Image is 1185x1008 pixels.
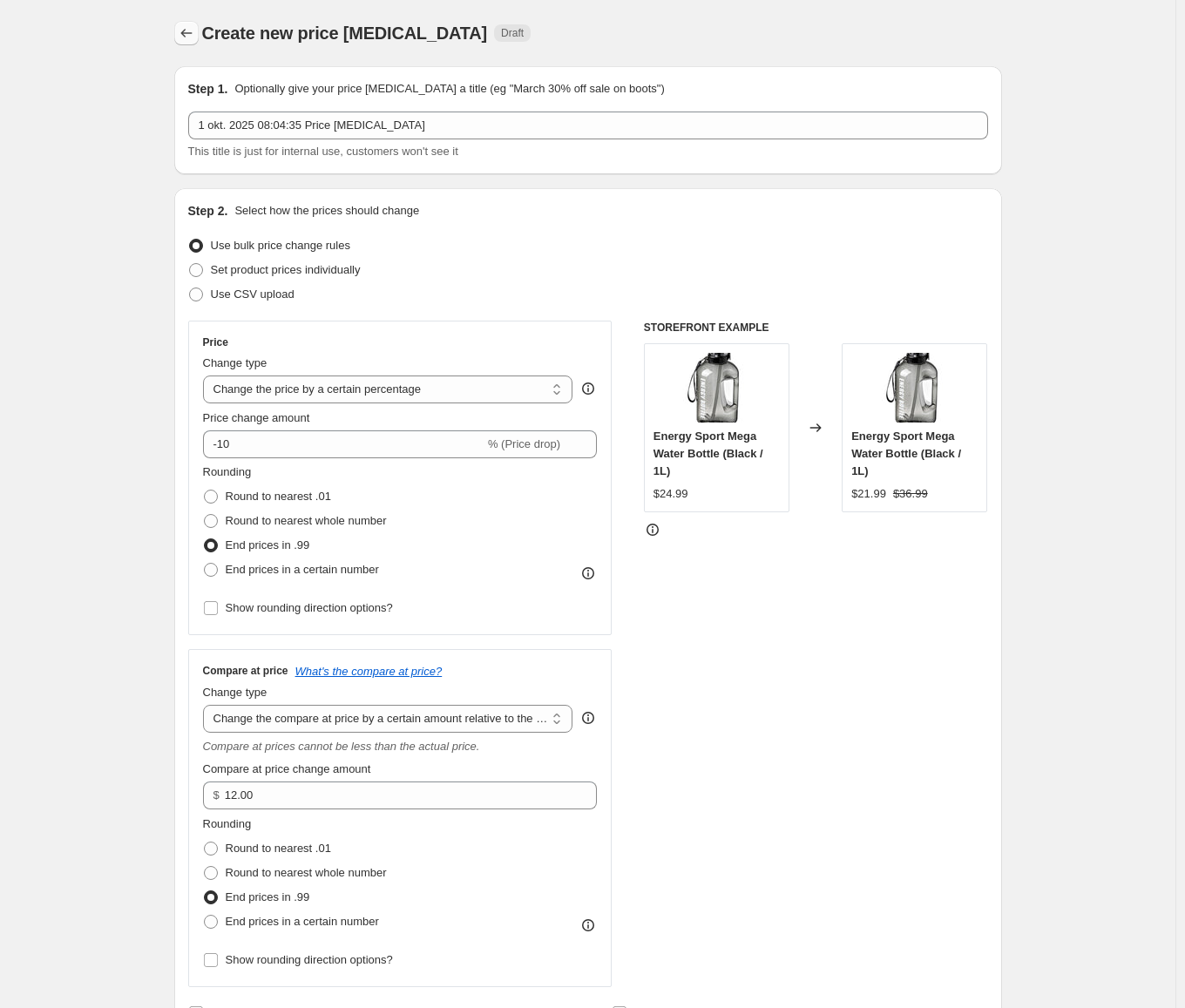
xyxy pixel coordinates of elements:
span: End prices in .99 [226,538,310,551]
button: Price change jobs [174,21,199,45]
span: Energy Sport Mega Water Bottle (Black / 1L) [851,430,961,477]
span: Energy Sport Mega Water Bottle (Black / 1L) [653,430,763,477]
i: Compare at prices cannot be less than the actual price. [203,740,480,753]
strike: $36.99 [893,485,928,503]
input: 12.00 [225,781,571,809]
span: This title is just for internal use, customers won't see it [188,145,458,158]
span: End prices in .99 [226,890,310,903]
button: What's the compare at price? [295,665,443,678]
span: Round to nearest whole number [226,866,387,879]
span: Round to nearest .01 [226,490,331,503]
span: End prices in a certain number [226,915,379,928]
h3: Price [203,335,228,349]
div: help [579,709,597,727]
span: Price change amount [203,411,310,424]
span: Rounding [203,817,252,830]
span: End prices in a certain number [226,563,379,576]
p: Select how the prices should change [234,202,419,220]
span: Create new price [MEDICAL_DATA] [202,24,488,43]
h6: STOREFRONT EXAMPLE [644,321,988,335]
input: -15 [203,430,484,458]
span: Show rounding direction options? [226,601,393,614]
p: Optionally give your price [MEDICAL_DATA] a title (eg "March 30% off sale on boots") [234,80,664,98]
span: Change type [203,686,267,699]
span: Compare at price change amount [203,762,371,775]
span: Draft [501,26,524,40]
span: % (Price drop) [488,437,560,450]
img: energy-sport-mega-vattenflaska-248556_3c5a2bc0-7dc8-40fa-844b-a84ab0571bbe-857793_80x.jpg [681,353,751,423]
img: energy-sport-mega-vattenflaska-248556_3c5a2bc0-7dc8-40fa-844b-a84ab0571bbe-857793_80x.jpg [880,353,950,423]
div: $21.99 [851,485,886,503]
span: Use CSV upload [211,288,295,301]
div: $24.99 [653,485,688,503]
span: Rounding [203,465,252,478]
h2: Step 1. [188,80,228,98]
h2: Step 2. [188,202,228,220]
div: help [579,380,597,397]
span: Set product prices individually [211,263,361,276]
span: Round to nearest .01 [226,842,331,855]
span: Round to nearest whole number [226,514,387,527]
span: Show rounding direction options? [226,953,393,966]
span: Use bulk price change rules [211,239,350,252]
span: Change type [203,356,267,369]
h3: Compare at price [203,664,288,678]
input: 30% off holiday sale [188,112,988,139]
span: $ [213,788,220,802]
